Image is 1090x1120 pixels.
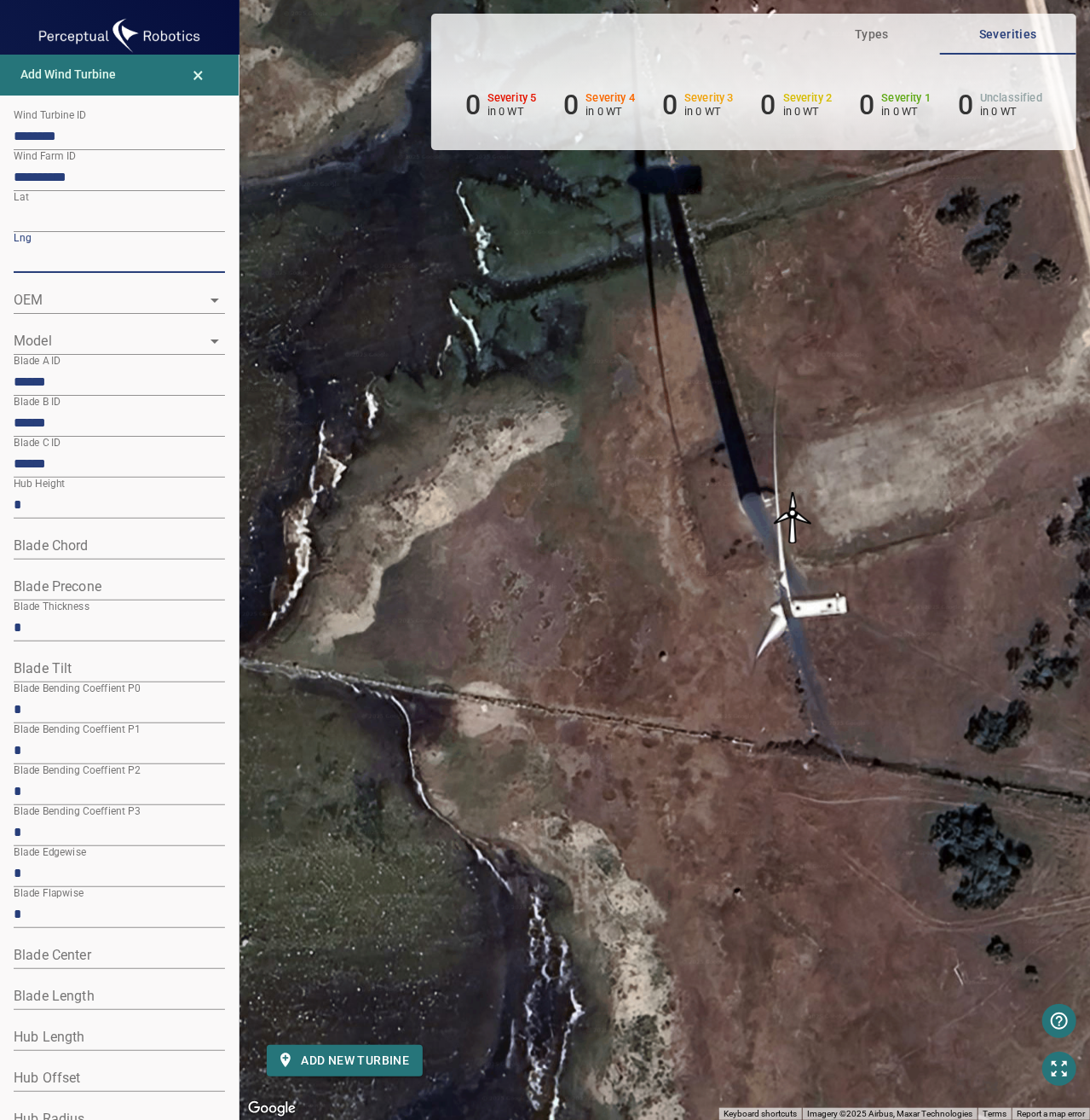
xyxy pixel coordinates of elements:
[783,105,833,118] p: in 0 WT
[724,1108,797,1120] button: Keyboard shortcuts
[983,1109,1006,1118] a: Terms
[958,89,973,121] h6: 0
[465,89,481,121] h6: 0
[783,92,833,104] h6: Severity 2
[487,92,537,104] h6: Severity 5
[662,89,734,121] li: Severity 3
[807,1109,972,1118] span: Imagery ©2025 Airbus, Maxar Technologies
[958,89,1042,121] li: Severity Unclassified
[487,105,537,118] p: in 0 WT
[267,1045,423,1076] button: Add new turbine
[767,492,818,543] img: windFarmIconHighlighted.svg
[1017,1109,1085,1118] a: Report a map error
[761,89,776,121] h6: 0
[465,89,537,121] li: Severity 5
[662,89,678,121] h6: 0
[761,89,833,121] li: Severity 2
[684,105,734,118] p: in 0 WT
[950,24,1066,45] span: Severities
[563,89,579,121] h6: 0
[563,89,635,121] li: Severity 4
[980,92,1042,104] h6: Unclassified
[980,105,1042,118] p: in 0 WT
[280,1050,409,1071] span: Add new turbine
[882,92,931,104] h6: Severity 1
[859,89,931,121] li: Severity 1
[586,105,636,118] p: in 0 WT
[859,89,874,121] h6: 0
[586,92,636,104] h6: Severity 4
[684,92,734,104] h6: Severity 3
[882,105,931,118] p: in 0 WT
[244,1098,300,1120] a: Open this area in Google Maps (opens a new window)
[814,24,930,45] span: Types
[34,14,205,58] img: kompact-logo
[244,1098,300,1120] img: Google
